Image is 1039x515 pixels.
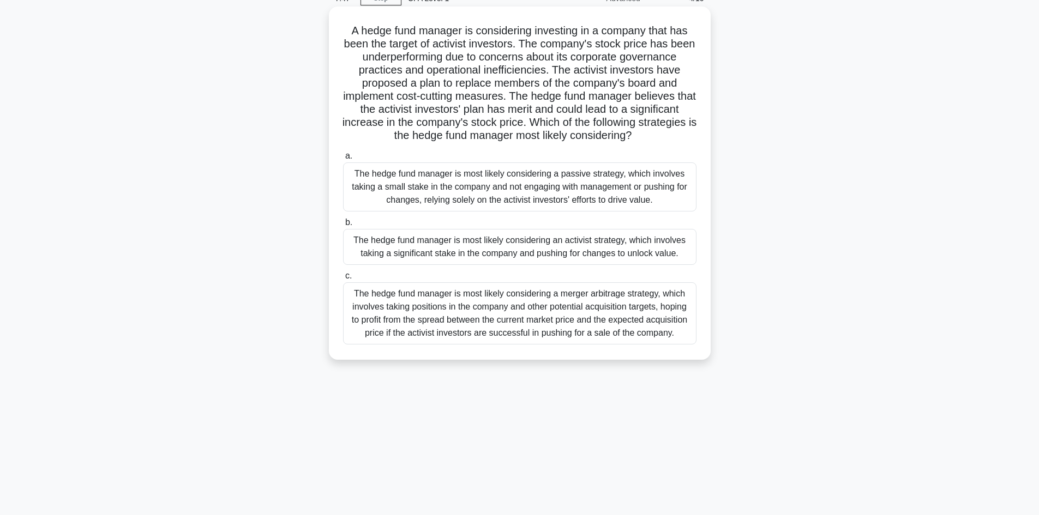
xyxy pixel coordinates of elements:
span: a. [345,151,352,160]
span: c. [345,271,352,280]
span: b. [345,217,352,227]
div: The hedge fund manager is most likely considering a merger arbitrage strategy, which involves tak... [343,282,696,344]
div: The hedge fund manager is most likely considering an activist strategy, which involves taking a s... [343,229,696,265]
div: The hedge fund manager is most likely considering a passive strategy, which involves taking a sma... [343,162,696,211]
h5: A hedge fund manager is considering investing in a company that has been the target of activist i... [342,24,698,143]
